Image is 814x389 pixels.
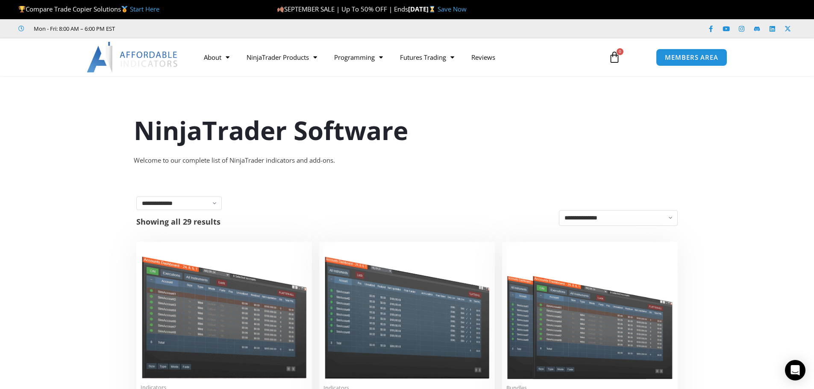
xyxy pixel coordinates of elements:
div: Welcome to our complete list of NinjaTrader indicators and add-ons. [134,155,681,167]
img: LogoAI [87,42,179,73]
a: About [195,47,238,67]
a: Programming [326,47,391,67]
span: Mon - Fri: 8:00 AM – 6:00 PM EST [32,23,115,34]
a: Futures Trading [391,47,463,67]
span: Compare Trade Copier Solutions [18,5,159,13]
span: SEPTEMBER SALE | Up To 50% OFF | Ends [277,5,408,13]
img: 🍂 [277,6,284,12]
h1: NinjaTrader Software [134,112,681,148]
img: ⌛ [429,6,435,12]
img: 🏆 [19,6,25,12]
a: Save Now [438,5,467,13]
img: Account Risk Manager [323,246,491,379]
span: MEMBERS AREA [665,54,718,61]
iframe: Customer reviews powered by Trustpilot [127,24,255,33]
a: NinjaTrader Products [238,47,326,67]
img: 🥇 [121,6,128,12]
a: 0 [596,45,633,70]
img: Accounts Dashboard Suite [506,246,673,379]
span: 0 [617,48,623,55]
strong: [DATE] [408,5,438,13]
div: Open Intercom Messenger [785,360,805,380]
a: Reviews [463,47,504,67]
a: MEMBERS AREA [656,49,727,66]
nav: Menu [195,47,599,67]
img: Duplicate Account Actions [141,246,308,379]
p: Showing all 29 results [136,218,220,225]
select: Shop order [559,210,678,226]
a: Start Here [130,5,159,13]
